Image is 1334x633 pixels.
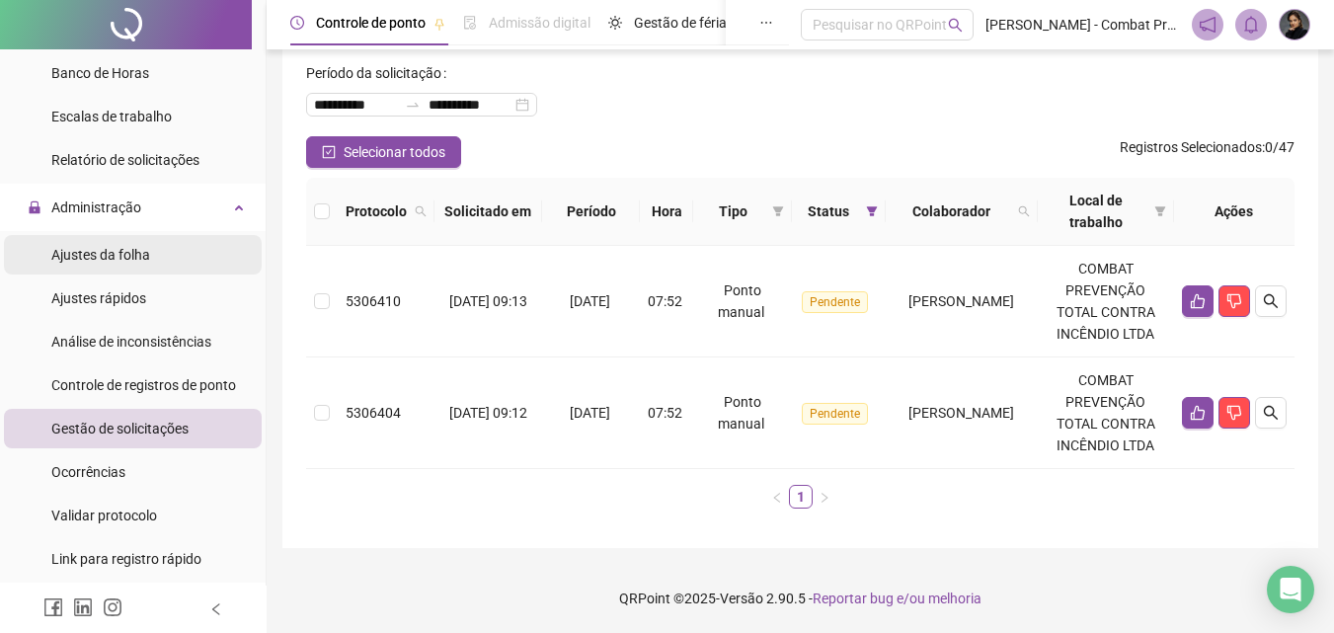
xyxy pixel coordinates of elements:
span: like [1190,405,1206,421]
span: [PERSON_NAME] - Combat Prevenção Total Contra Incêndio Ltda [985,14,1180,36]
span: like [1190,293,1206,309]
span: 07:52 [648,405,682,421]
button: Selecionar todos [306,136,461,168]
span: [DATE] [570,293,610,309]
li: Próxima página [813,485,836,509]
span: search [1014,197,1034,226]
span: Gestão de solicitações [51,421,189,436]
span: Análise de inconsistências [51,334,211,350]
span: sun [608,16,622,30]
span: bell [1242,16,1260,34]
span: right [819,492,830,504]
span: search [415,205,427,217]
span: Versão [720,591,763,606]
span: Gestão de férias [634,15,734,31]
td: COMBAT PREVENÇÃO TOTAL CONTRA INCÊNDIO LTDA [1038,357,1174,469]
span: [PERSON_NAME] [908,405,1014,421]
th: Período [542,178,641,246]
span: [PERSON_NAME] [908,293,1014,309]
span: Ponto manual [718,394,764,432]
span: Pendente [802,291,868,313]
span: Ajustes rápidos [51,290,146,306]
span: search [948,18,963,33]
span: ellipsis [759,16,773,30]
footer: QRPoint © 2025 - 2.90.5 - [267,564,1334,633]
span: Relatório de solicitações [51,152,199,168]
span: left [209,602,223,616]
span: dislike [1226,293,1242,309]
span: Colaborador [894,200,1010,222]
span: 07:52 [648,293,682,309]
span: pushpin [433,18,445,30]
span: check-square [322,145,336,159]
label: Período da solicitação [306,57,454,89]
span: filter [866,205,878,217]
span: linkedin [73,597,93,617]
span: Controle de registros de ponto [51,377,236,393]
span: to [405,97,421,113]
span: [DATE] 09:12 [449,405,527,421]
th: Solicitado em [434,178,542,246]
div: Ações [1182,200,1287,222]
button: right [813,485,836,509]
span: lock [28,200,41,214]
span: filter [768,197,788,226]
span: left [771,492,783,504]
span: clock-circle [290,16,304,30]
span: filter [862,197,882,226]
span: filter [772,205,784,217]
span: Controle de ponto [316,15,426,31]
span: notification [1199,16,1216,34]
span: Admissão digital [489,15,590,31]
span: search [1018,205,1030,217]
span: search [1263,405,1279,421]
span: [DATE] 09:13 [449,293,527,309]
span: Ocorrências [51,464,125,480]
span: search [1263,293,1279,309]
span: instagram [103,597,122,617]
span: 5306410 [346,293,401,309]
span: Protocolo [346,200,407,222]
span: : 0 / 47 [1120,136,1295,168]
span: dislike [1226,405,1242,421]
span: swap-right [405,97,421,113]
img: 93555 [1280,10,1309,40]
span: facebook [43,597,63,617]
span: Banco de Horas [51,65,149,81]
span: Validar protocolo [51,508,157,523]
span: Registros Selecionados [1120,139,1262,155]
td: COMBAT PREVENÇÃO TOTAL CONTRA INCÊNDIO LTDA [1038,246,1174,357]
span: filter [1154,205,1166,217]
th: Hora [640,178,693,246]
span: Ajustes da folha [51,247,150,263]
span: Ponto manual [718,282,764,320]
span: Tipo [701,200,764,222]
span: Local de trabalho [1046,190,1146,233]
li: 1 [789,485,813,509]
span: Administração [51,199,141,215]
span: Link para registro rápido [51,551,201,567]
a: 1 [790,486,812,508]
span: search [411,197,431,226]
span: Escalas de trabalho [51,109,172,124]
span: Reportar bug e/ou melhoria [813,591,981,606]
span: Pendente [802,403,868,425]
li: Página anterior [765,485,789,509]
span: filter [1150,186,1170,237]
span: Status [800,200,858,222]
span: file-done [463,16,477,30]
div: Open Intercom Messenger [1267,566,1314,613]
button: left [765,485,789,509]
span: 5306404 [346,405,401,421]
span: Selecionar todos [344,141,445,163]
span: [DATE] [570,405,610,421]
